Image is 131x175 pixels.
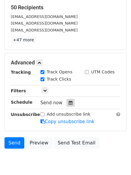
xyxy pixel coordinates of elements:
span: Send now [40,100,63,105]
a: Send [4,137,24,149]
a: Preview [26,137,52,149]
label: Track Opens [47,69,73,75]
strong: Schedule [11,100,32,105]
small: [EMAIL_ADDRESS][DOMAIN_NAME] [11,14,78,19]
a: Send Test Email [54,137,99,149]
strong: Filters [11,88,26,93]
label: Add unsubscribe link [47,111,91,117]
a: +47 more [11,36,36,44]
label: Track Clicks [47,76,71,82]
iframe: Chat Widget [101,146,131,175]
h5: 50 Recipients [11,4,120,11]
h5: Advanced [11,59,120,66]
strong: Unsubscribe [11,112,40,117]
strong: Tracking [11,70,31,75]
label: UTM Codes [91,69,115,75]
small: [EMAIL_ADDRESS][DOMAIN_NAME] [11,28,78,32]
a: Copy unsubscribe link [40,119,94,124]
small: [EMAIL_ADDRESS][DOMAIN_NAME] [11,21,78,25]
